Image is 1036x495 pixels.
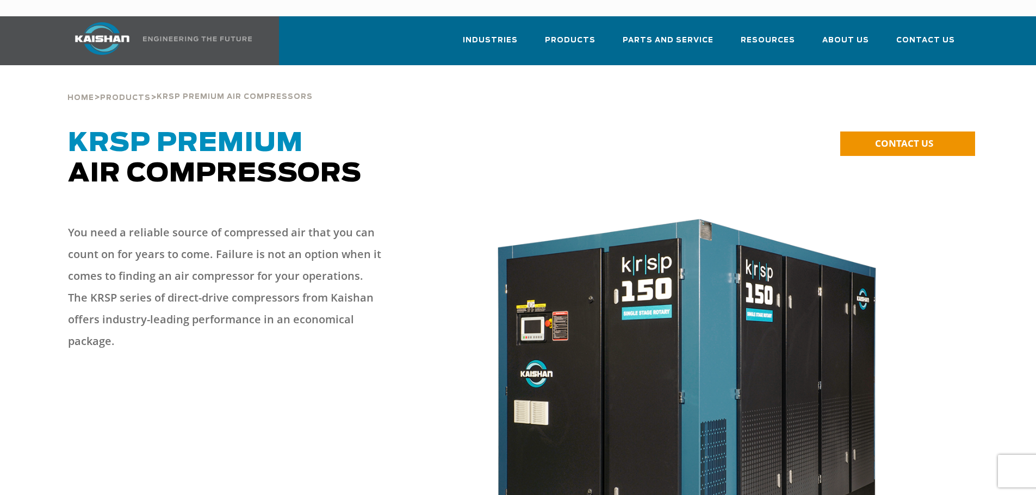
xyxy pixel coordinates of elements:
a: Industries [463,26,518,63]
span: Air Compressors [68,130,362,187]
a: Resources [741,26,795,63]
div: > > [67,65,313,106]
a: Home [67,92,94,102]
a: Products [545,26,595,63]
span: krsp premium air compressors [157,93,313,101]
span: Products [545,34,595,47]
a: Products [100,92,151,102]
span: KRSP Premium [68,130,303,156]
a: CONTACT US [840,131,975,156]
span: Parts and Service [623,34,714,47]
span: About Us [822,34,869,47]
a: Kaishan USA [61,16,254,65]
a: Parts and Service [623,26,714,63]
a: About Us [822,26,869,63]
span: Home [67,95,94,102]
span: Products [100,95,151,102]
span: Industries [463,34,518,47]
p: You need a reliable source of compressed air that you can count on for years to come. Failure is ... [68,222,383,352]
img: kaishan logo [61,22,143,55]
span: CONTACT US [875,137,933,149]
a: Contact Us [896,26,955,63]
span: Resources [741,34,795,47]
img: Engineering the future [143,36,252,41]
span: Contact Us [896,34,955,47]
